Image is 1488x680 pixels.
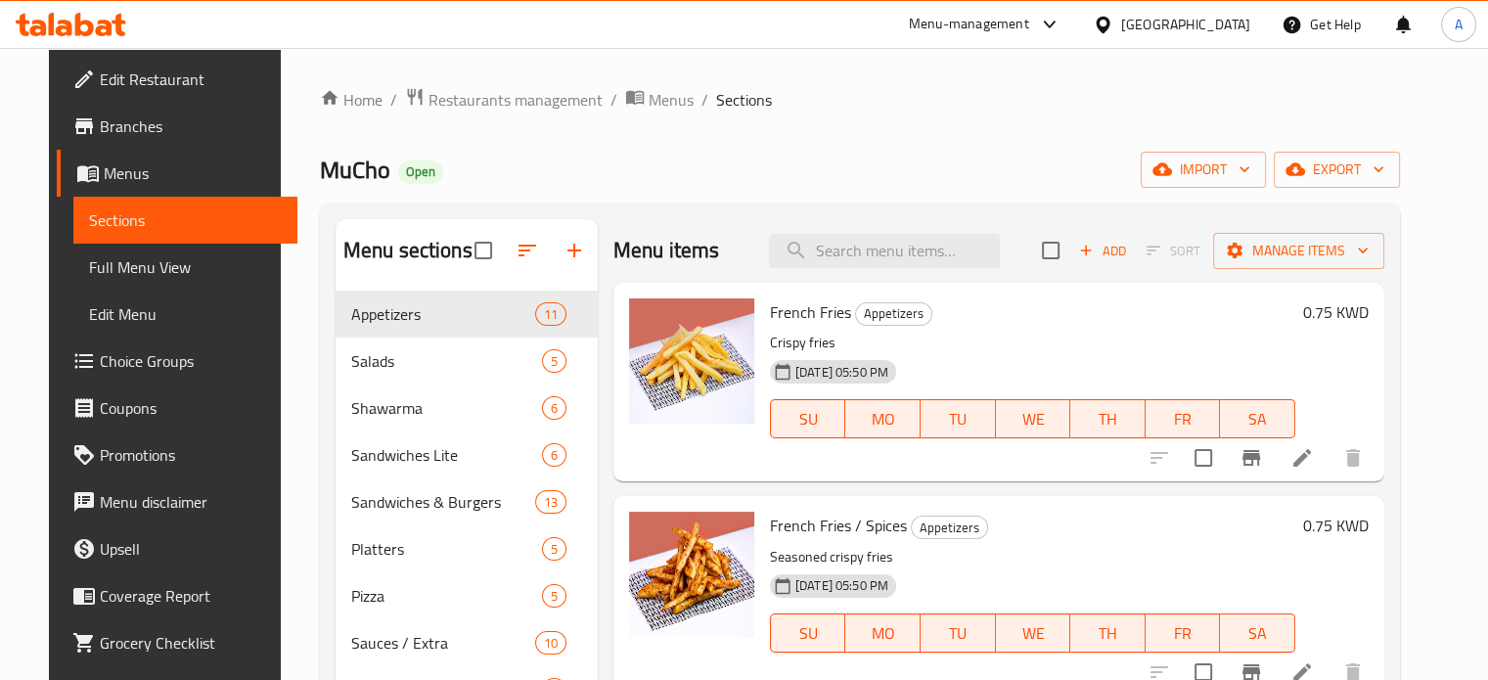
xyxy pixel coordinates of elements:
span: 5 [543,587,565,606]
div: Platters [351,537,542,561]
button: WE [996,613,1071,653]
span: Sauces / Extra [351,631,535,655]
div: items [542,537,566,561]
a: Edit Restaurant [57,56,297,103]
button: import [1141,152,1266,188]
span: Select section [1030,230,1071,271]
div: items [542,396,566,420]
span: Grocery Checklist [100,631,282,655]
span: Menus [104,161,282,185]
span: Restaurants management [428,88,603,112]
span: Open [398,163,443,180]
span: 5 [543,540,565,559]
li: / [610,88,617,112]
div: Menu-management [909,13,1029,36]
button: FR [1146,613,1221,653]
a: Sections [73,197,297,244]
span: SU [779,405,838,433]
span: Select section first [1134,236,1213,266]
span: Menu disclaimer [100,490,282,514]
p: Seasoned crispy fries [770,545,1295,569]
a: Coupons [57,385,297,431]
span: Appetizers [912,517,987,539]
span: Coverage Report [100,584,282,608]
button: TU [921,399,996,438]
span: FR [1153,405,1213,433]
span: 11 [536,305,565,324]
a: Coverage Report [57,572,297,619]
span: Sections [89,208,282,232]
div: items [542,584,566,608]
a: Grocery Checklist [57,619,297,666]
input: search [769,234,1000,268]
span: TH [1078,405,1138,433]
a: Upsell [57,525,297,572]
span: 13 [536,493,565,512]
span: Sandwiches Lite [351,443,542,467]
a: Menus [57,150,297,197]
span: Sandwiches & Burgers [351,490,535,514]
span: 10 [536,634,565,653]
img: French Fries / Spices [629,512,754,637]
span: A [1455,14,1463,35]
span: SA [1228,405,1287,433]
button: TH [1070,399,1146,438]
button: delete [1330,434,1376,481]
button: Branch-specific-item [1228,434,1275,481]
li: / [390,88,397,112]
button: TU [921,613,996,653]
div: Appetizers11 [336,291,598,338]
span: Coupons [100,396,282,420]
h6: 0.75 KWD [1303,512,1369,539]
div: Open [398,160,443,184]
button: SA [1220,613,1295,653]
div: items [542,349,566,373]
button: export [1274,152,1400,188]
a: Restaurants management [405,87,603,113]
a: Menu disclaimer [57,478,297,525]
span: 6 [543,446,565,465]
span: Select to update [1183,437,1224,478]
span: [DATE] 05:50 PM [788,576,896,595]
div: Shawarma [351,396,542,420]
p: Crispy fries [770,331,1295,355]
div: Salads5 [336,338,598,385]
a: Home [320,88,383,112]
div: Sandwiches & Burgers13 [336,478,598,525]
span: [DATE] 05:50 PM [788,363,896,382]
button: Manage items [1213,233,1384,269]
span: Salads [351,349,542,373]
a: Branches [57,103,297,150]
span: export [1289,158,1384,182]
img: French Fries [629,298,754,424]
div: items [535,631,566,655]
button: SU [770,399,846,438]
span: MO [853,405,913,433]
span: WE [1004,619,1063,648]
div: [GEOGRAPHIC_DATA] [1121,14,1250,35]
span: Pizza [351,584,542,608]
span: 5 [543,352,565,371]
button: WE [996,399,1071,438]
span: TU [928,405,988,433]
div: Shawarma6 [336,385,598,431]
span: Manage items [1229,239,1369,263]
span: Branches [100,114,282,138]
span: Full Menu View [89,255,282,279]
span: Appetizers [351,302,535,326]
span: Choice Groups [100,349,282,373]
span: Upsell [100,537,282,561]
span: Edit Menu [89,302,282,326]
div: Appetizers [911,516,988,539]
span: Appetizers [856,302,931,325]
span: FR [1153,619,1213,648]
span: TH [1078,619,1138,648]
a: Menus [625,87,694,113]
button: SA [1220,399,1295,438]
button: FR [1146,399,1221,438]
